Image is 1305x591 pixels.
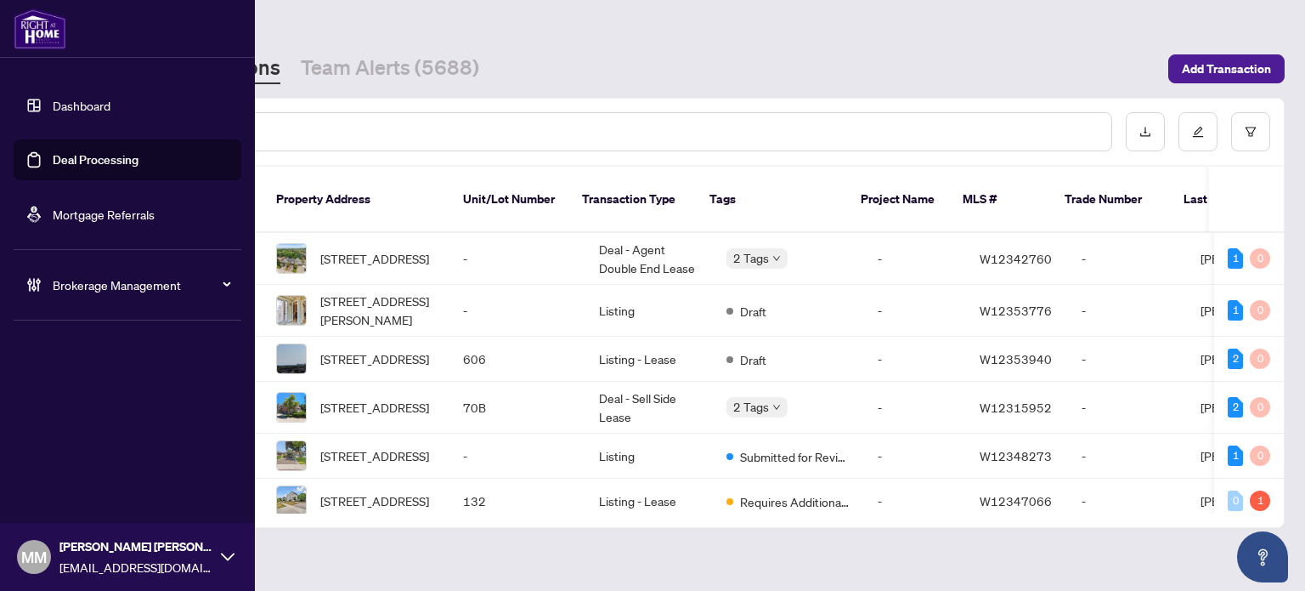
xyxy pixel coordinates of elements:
[1228,491,1243,511] div: 0
[320,446,429,465] span: [STREET_ADDRESS]
[585,382,713,434] td: Deal - Sell Side Lease
[740,302,766,321] span: Draft
[449,479,585,524] td: 132
[864,337,966,382] td: -
[696,167,847,233] th: Tags
[59,558,212,577] span: [EMAIL_ADDRESS][DOMAIN_NAME]
[449,382,585,434] td: 70B
[320,492,429,510] span: [STREET_ADDRESS]
[568,167,696,233] th: Transaction Type
[277,486,306,515] img: thumbnail-img
[864,434,966,479] td: -
[301,54,479,84] a: Team Alerts (5688)
[772,254,781,263] span: down
[980,251,1052,266] span: W12342760
[1068,479,1187,524] td: -
[1178,112,1217,151] button: edit
[864,382,966,434] td: -
[14,9,66,49] img: logo
[449,337,585,382] td: 606
[1250,446,1270,466] div: 0
[53,98,110,113] a: Dashboard
[772,403,781,412] span: down
[59,537,212,556] span: [PERSON_NAME] [PERSON_NAME]
[733,397,769,417] span: 2 Tags
[1170,167,1297,233] th: Last Updated By
[980,400,1052,415] span: W12315952
[1250,248,1270,269] div: 0
[1245,126,1257,138] span: filter
[1139,126,1151,138] span: download
[1068,337,1187,382] td: -
[320,249,429,268] span: [STREET_ADDRESS]
[740,447,850,466] span: Submitted for Review
[1228,446,1243,466] div: 1
[1250,397,1270,418] div: 0
[1068,434,1187,479] td: -
[740,350,766,369] span: Draft
[53,152,138,168] a: Deal Processing
[1228,397,1243,418] div: 2
[733,248,769,268] span: 2 Tags
[1068,233,1187,285] td: -
[980,493,1052,509] span: W12347066
[585,285,713,337] td: Listing
[1126,112,1165,151] button: download
[980,303,1052,318] span: W12353776
[277,441,306,470] img: thumbnail-img
[53,207,155,222] a: Mortgage Referrals
[740,492,850,511] span: Requires Additional Docs
[864,285,966,337] td: -
[1228,248,1243,269] div: 1
[1182,55,1271,82] span: Add Transaction
[585,337,713,382] td: Listing - Lease
[980,351,1052,367] span: W12353940
[320,349,429,368] span: [STREET_ADDRESS]
[864,233,966,285] td: -
[1228,349,1243,369] div: 2
[1068,382,1187,434] td: -
[277,393,306,422] img: thumbnail-img
[1231,112,1270,151] button: filter
[847,167,949,233] th: Project Name
[320,292,436,329] span: [STREET_ADDRESS][PERSON_NAME]
[449,167,568,233] th: Unit/Lot Number
[949,167,1051,233] th: MLS #
[1250,349,1270,369] div: 0
[21,545,47,569] span: MM
[1250,491,1270,511] div: 1
[449,434,585,479] td: -
[53,276,229,294] span: Brokerage Management
[277,296,306,325] img: thumbnail-img
[1068,285,1187,337] td: -
[277,344,306,373] img: thumbnail-img
[864,479,966,524] td: -
[449,233,585,285] td: -
[277,244,306,273] img: thumbnail-img
[1237,531,1288,582] button: Open asap
[585,434,713,479] td: Listing
[263,167,449,233] th: Property Address
[320,398,429,417] span: [STREET_ADDRESS]
[1168,54,1285,83] button: Add Transaction
[585,233,713,285] td: Deal - Agent Double End Lease
[1051,167,1170,233] th: Trade Number
[980,448,1052,463] span: W12348273
[449,285,585,337] td: -
[1250,300,1270,321] div: 0
[585,479,713,524] td: Listing - Lease
[1192,126,1204,138] span: edit
[1228,300,1243,321] div: 1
